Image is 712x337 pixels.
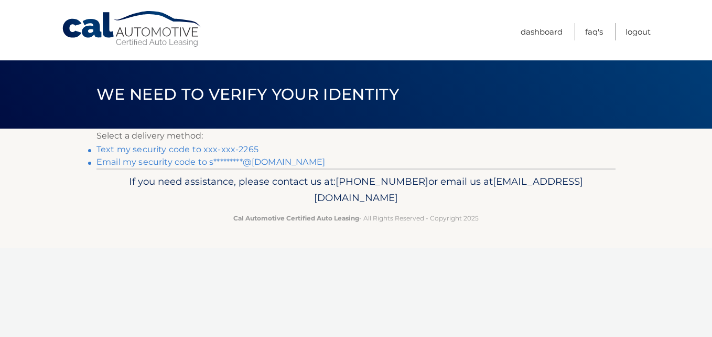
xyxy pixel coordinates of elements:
a: Dashboard [521,23,563,40]
a: Cal Automotive [61,10,203,48]
p: - All Rights Reserved - Copyright 2025 [103,213,609,224]
p: Select a delivery method: [96,129,616,143]
a: Logout [625,23,651,40]
span: [PHONE_NUMBER] [336,175,428,187]
a: Text my security code to xxx-xxx-2265 [96,144,258,154]
strong: Cal Automotive Certified Auto Leasing [233,214,359,222]
span: We need to verify your identity [96,85,399,104]
a: FAQ's [585,23,603,40]
a: Email my security code to s*********@[DOMAIN_NAME] [96,157,325,167]
p: If you need assistance, please contact us at: or email us at [103,173,609,207]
